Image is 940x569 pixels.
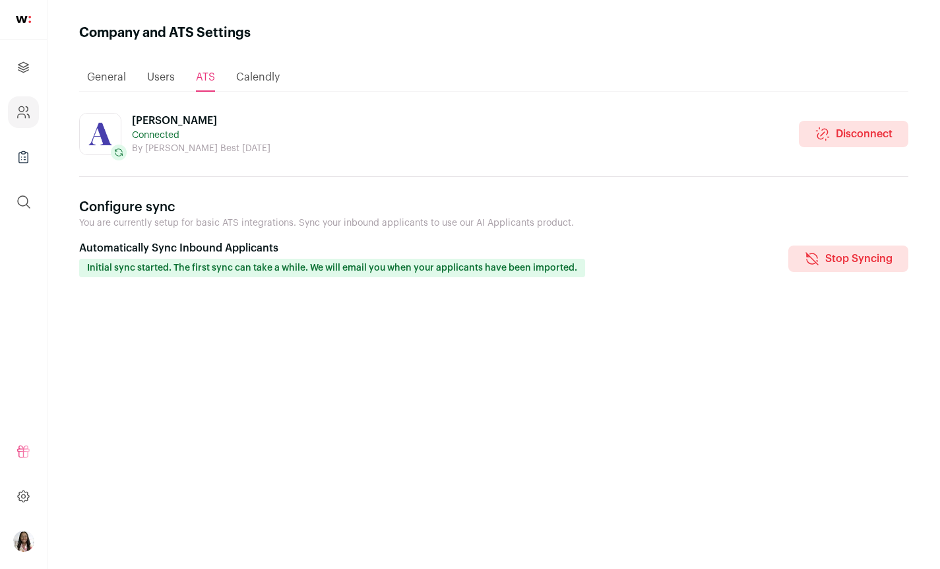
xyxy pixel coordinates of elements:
p: You are currently setup for basic ATS integrations. Sync your inbound applicants to use our AI Ap... [79,217,908,230]
p: Connected [132,129,270,142]
span: Users [147,72,175,83]
a: Company and ATS Settings [8,96,39,128]
img: 20087839-medium_jpg [13,531,34,552]
a: Company Lists [8,141,39,173]
button: Open dropdown [13,531,34,552]
h1: Company and ATS Settings [79,24,251,42]
p: Initial sync started. The first sync can take a while. We will email you when your applicants hav... [87,261,577,275]
a: General [87,64,126,90]
p: Automatically Sync Inbound Applicants [79,240,585,256]
span: General [87,72,126,83]
p: Configure sync [79,198,908,217]
span: Calendly [236,72,280,83]
span: ATS [196,72,215,83]
a: Users [147,64,175,90]
img: wellfound-shorthand-0d5821cbd27db2630d0214b213865d53afaa358527fdda9d0ea32b1df1b89c2c.svg [16,16,31,23]
button: Stop Syncing [788,246,908,272]
div: [PERSON_NAME] [132,113,270,129]
img: Ashby_Square_Logo_3uQWavw.png [80,114,121,154]
a: Calendly [236,64,280,90]
p: By [PERSON_NAME] Best [DATE] [132,142,270,155]
a: Projects [8,51,39,83]
a: Disconnect [799,121,908,147]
